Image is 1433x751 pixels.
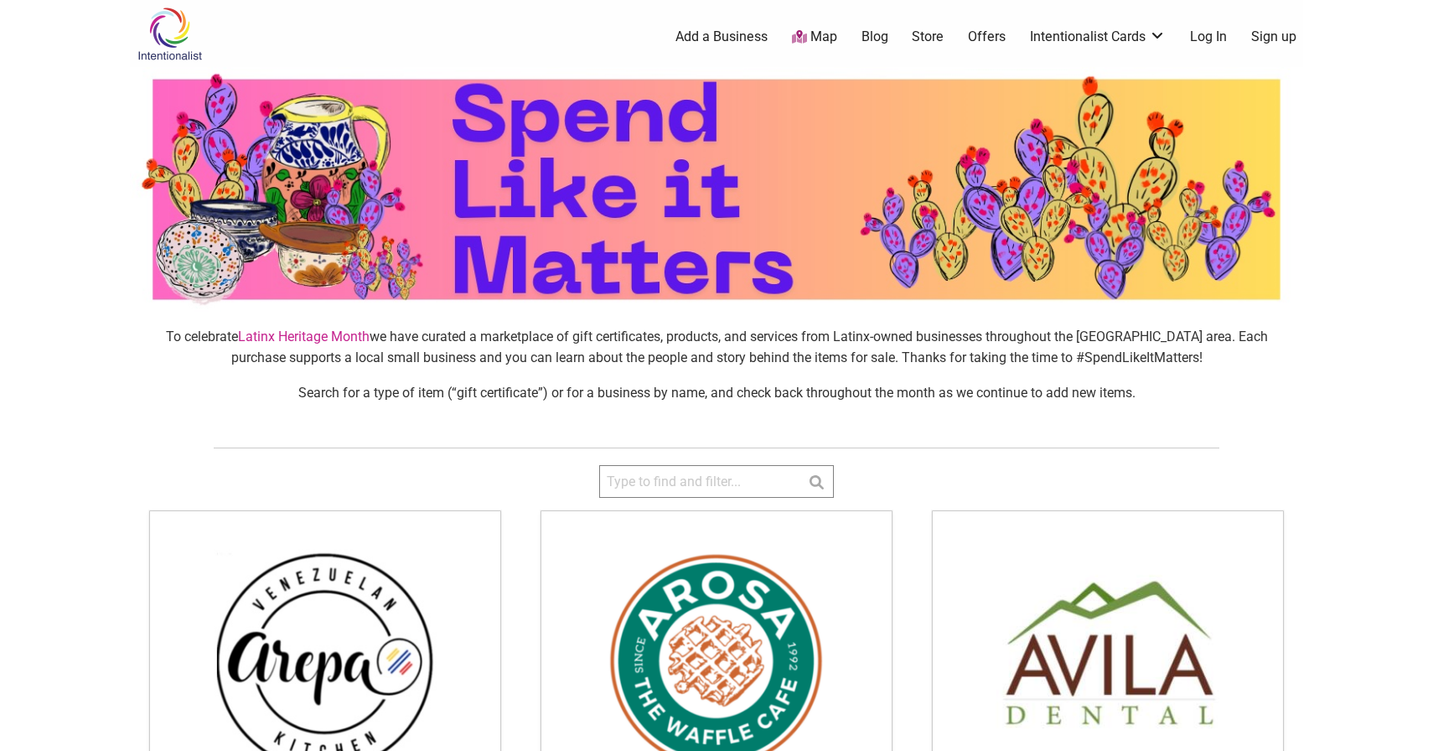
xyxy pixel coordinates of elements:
[912,28,944,46] a: Store
[144,326,1289,369] p: To celebrate we have curated a marketplace of gift certificates, products, and services from Lati...
[861,28,888,46] a: Blog
[130,7,210,61] img: Intentionalist
[968,28,1006,46] a: Offers
[238,329,370,344] a: Latinx Heritage Month
[1030,28,1166,46] a: Intentionalist Cards
[144,382,1289,404] p: Search for a type of item (“gift certificate”) or for a business by name, and check back througho...
[675,28,768,46] a: Add a Business
[792,28,837,47] a: Map
[1190,28,1227,46] a: Log In
[130,67,1303,312] img: sponsor logo
[1251,28,1296,46] a: Sign up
